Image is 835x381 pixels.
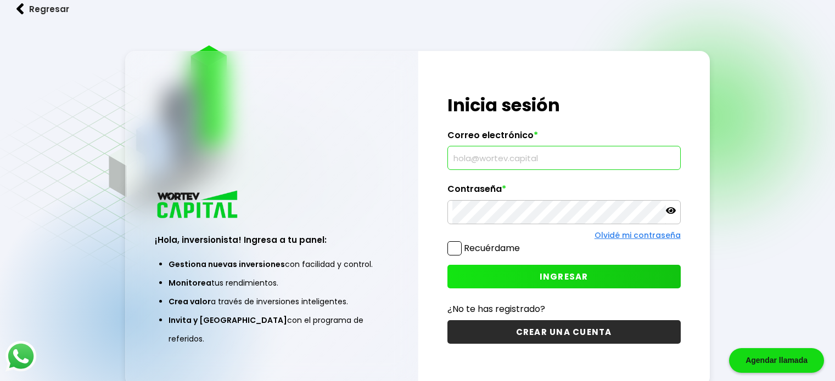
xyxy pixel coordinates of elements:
label: Contraseña [447,184,681,200]
button: CREAR UNA CUENTA [447,320,681,344]
li: tus rendimientos. [169,274,374,292]
img: flecha izquierda [16,3,24,15]
span: Invita y [GEOGRAPHIC_DATA] [169,315,287,326]
h3: ¡Hola, inversionista! Ingresa a tu panel: [155,234,388,246]
a: Olvidé mi contraseña [595,230,681,241]
label: Correo electrónico [447,130,681,146]
span: Crea valor [169,296,211,307]
li: con facilidad y control. [169,255,374,274]
li: con el programa de referidos. [169,311,374,348]
span: Monitorea [169,277,211,288]
label: Recuérdame [464,242,520,254]
div: Agendar llamada [729,348,824,373]
h1: Inicia sesión [447,92,681,118]
span: Gestiona nuevas inversiones [169,259,285,270]
span: INGRESAR [540,271,589,282]
p: ¿No te has registrado? [447,302,681,316]
li: a través de inversiones inteligentes. [169,292,374,311]
button: INGRESAR [447,265,681,288]
a: ¿No te has registrado?CREAR UNA CUENTA [447,302,681,344]
img: logo_wortev_capital [155,189,242,221]
input: hola@wortev.capital [452,146,676,169]
img: logos_whatsapp-icon.242b2217.svg [5,341,36,372]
